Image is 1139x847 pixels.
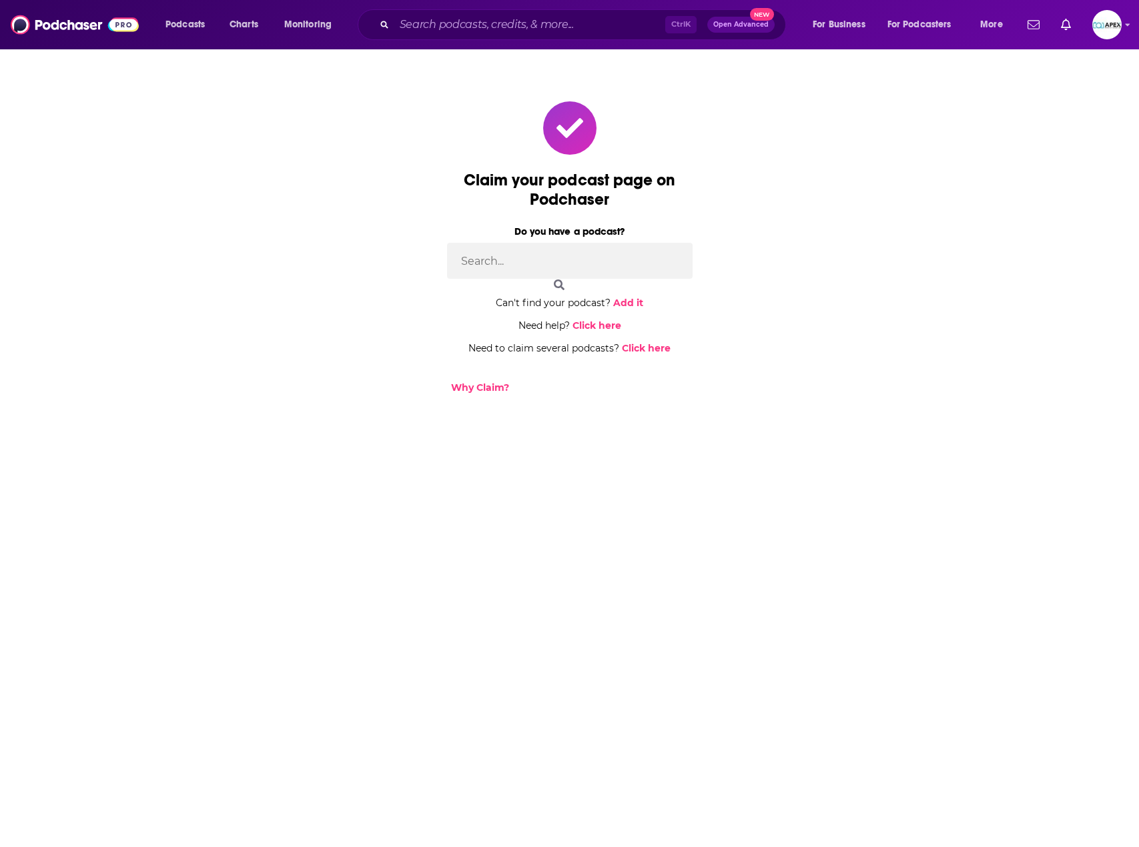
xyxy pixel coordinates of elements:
img: Podchaser - Follow, Share and Rate Podcasts [11,12,139,37]
div: Need help? [447,319,693,331]
a: Click here [622,342,671,354]
span: Logged in as Apex [1092,10,1122,39]
span: For Podcasters [887,15,952,34]
a: Show notifications dropdown [1022,13,1045,36]
span: More [980,15,1003,34]
div: Need to claim several podcasts? [447,342,693,354]
span: Podcasts [165,15,205,34]
input: Search... [447,243,693,279]
button: open menu [156,14,222,35]
button: open menu [879,14,971,35]
span: Open Advanced [713,21,769,28]
div: Search podcasts, credits, & more... [370,9,799,40]
span: Monitoring [284,15,332,34]
button: Open AdvancedNew [707,17,775,33]
button: Why Claim? [447,381,513,394]
button: open menu [803,14,882,35]
a: Show notifications dropdown [1056,13,1076,36]
span: Charts [230,15,258,34]
img: User Profile [1092,10,1122,39]
div: Claim your podcast page on Podchaser [447,171,693,209]
button: Show profile menu [1092,10,1122,39]
button: open menu [275,14,349,35]
div: Can't find your podcast? [447,297,693,309]
a: Charts [221,14,266,35]
a: Click here [573,319,621,331]
input: Search podcasts, credits, & more... [394,14,665,35]
a: Add it [613,297,643,309]
label: Do you have a podcast? [447,223,693,240]
span: For Business [813,15,865,34]
button: open menu [971,14,1020,35]
span: Ctrl K [665,16,697,33]
span: New [750,8,774,21]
